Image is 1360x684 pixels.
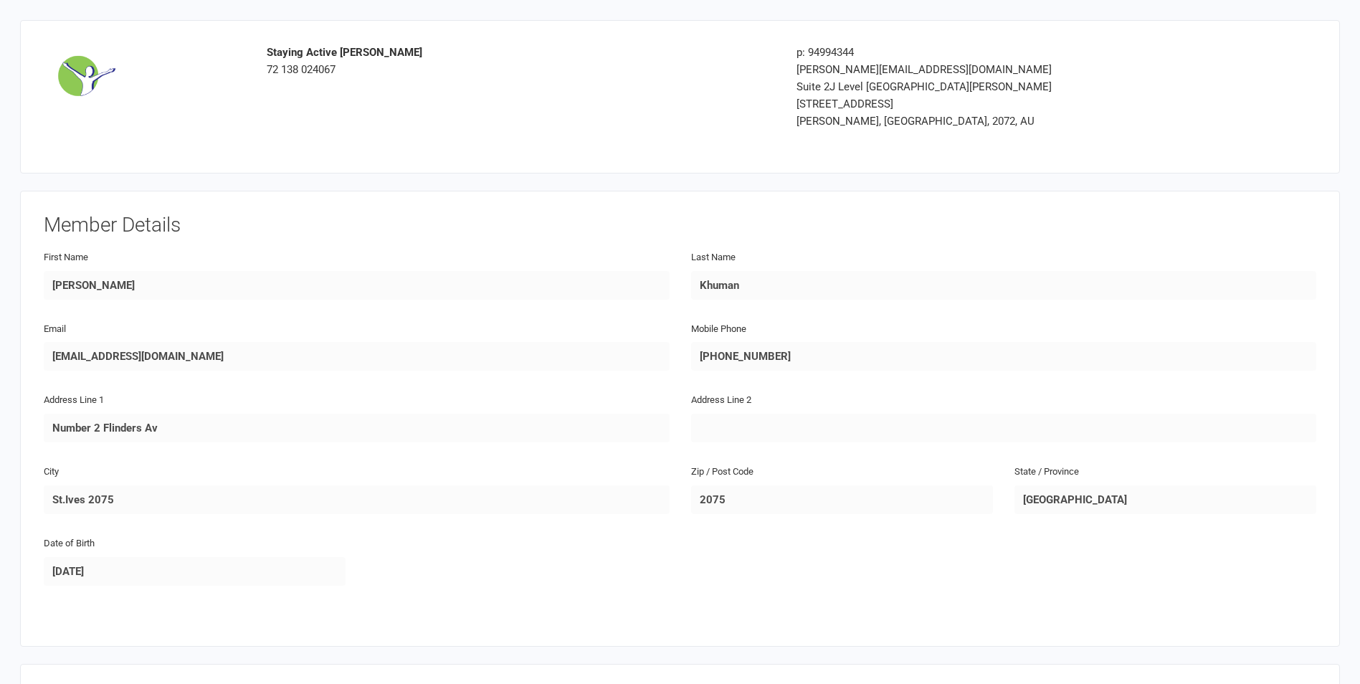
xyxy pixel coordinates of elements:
[267,46,422,59] strong: Staying Active [PERSON_NAME]
[796,44,1199,61] div: p: 94994344
[267,44,776,78] div: 72 138 024067
[44,536,95,551] label: Date of Birth
[691,250,736,265] label: Last Name
[691,322,746,337] label: Mobile Phone
[691,393,751,408] label: Address Line 2
[44,214,1316,237] h3: Member Details
[44,393,104,408] label: Address Line 1
[54,44,119,108] img: image1539556152.png
[44,250,88,265] label: First Name
[796,78,1199,95] div: Suite 2J Level [GEOGRAPHIC_DATA][PERSON_NAME]
[796,95,1199,113] div: [STREET_ADDRESS]
[44,322,66,337] label: Email
[1014,465,1079,480] label: State / Province
[44,465,59,480] label: City
[796,113,1199,130] div: [PERSON_NAME], [GEOGRAPHIC_DATA], 2072, AU
[691,465,753,480] label: Zip / Post Code
[796,61,1199,78] div: [PERSON_NAME][EMAIL_ADDRESS][DOMAIN_NAME]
